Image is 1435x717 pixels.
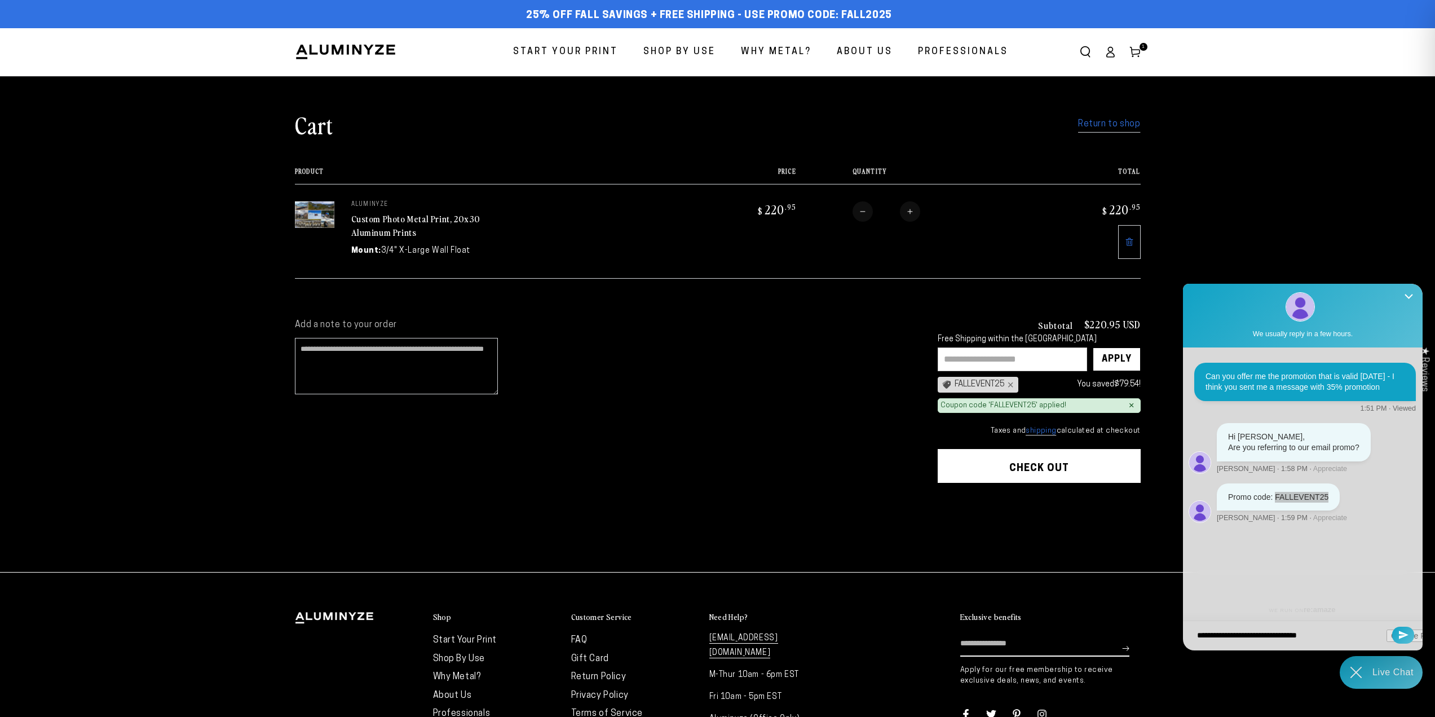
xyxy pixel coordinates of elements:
a: Shop By Use [635,37,724,67]
dt: Mount: [351,245,382,257]
a: Why Metal? [732,37,820,67]
div: Free Shipping within the [GEOGRAPHIC_DATA] [938,335,1141,345]
summary: Exclusive benefits [960,612,1141,623]
a: Return to shop [1078,116,1140,133]
a: [EMAIL_ADDRESS][DOMAIN_NAME] [709,634,778,658]
a: Custom Photo Metal Print, 20x30 Aluminum Prints [351,212,481,239]
th: Price [688,168,796,184]
p: Fri 10am - 5pm EST [709,690,836,704]
span: Start Your Print [513,44,618,60]
a: Shop By Use [433,654,485,663]
a: Professionals [909,37,1017,67]
h3: Subtotal [1038,320,1073,329]
a: FAQ [571,636,588,645]
span: About Us [837,44,893,60]
sup: .95 [1129,202,1141,212]
a: shipping [1026,427,1056,436]
h1: Cart [295,110,333,139]
p: M-Thur 10am - 6pm EST [709,668,836,682]
div: Click to open Judge.me floating reviews tab [1414,338,1435,401]
span: $ [1102,205,1107,217]
iframe: Re:amaze Chat [1183,284,1423,650]
p: $220.95 USD [1084,319,1141,329]
summary: Search our site [1073,39,1098,64]
a: About Us [828,37,901,67]
bdi: 220 [756,201,796,217]
summary: Need Help? [709,612,836,623]
div: Apply [1102,348,1132,371]
button: Close Shoutbox [1398,284,1420,311]
p: aluminyze [351,201,520,208]
a: Remove 20"x30" C Rectangle White Glossy Aluminyzed Photo [1118,225,1141,259]
div: Contact Us Directly [1372,656,1414,689]
img: Aluminyze [295,43,396,60]
a: Why Metal? [433,672,481,681]
span: $79.54 [1114,380,1139,389]
h2: Customer Service [571,612,632,622]
small: Taxes and calculated at checkout [938,425,1141,437]
th: Total [1032,168,1140,184]
h2: Shop [433,612,452,622]
h2: Exclusive benefits [960,612,1022,622]
img: 20"x30" C Rectangle White Glossy Aluminyzed Photo [295,201,334,228]
dd: 3/4" X-Large Wall Float [381,245,470,257]
div: You saved ! [1024,377,1141,392]
div: Coupon code 'FALLEVENT25' applied! [941,401,1066,411]
bdi: 220 [1101,201,1141,217]
iframe: PayPal-paypal [938,505,1141,530]
span: 25% off FALL Savings + Free Shipping - Use Promo Code: FALL2025 [526,10,892,22]
th: Product [295,168,688,184]
a: Privacy Policy [571,691,629,700]
h2: Need Help? [709,612,748,622]
summary: Shop [433,612,560,623]
div: × [1129,401,1134,410]
a: Return Policy [571,672,626,681]
span: 1 [1142,43,1145,51]
p: Apply for our free membership to receive exclusive deals, news, and events. [960,665,1141,685]
span: $ [758,205,763,217]
span: Why Metal? [741,44,811,60]
th: Quantity [796,168,1032,184]
summary: Customer Service [571,612,698,623]
div: Chat widget toggle [1340,656,1423,689]
button: Subscribe [1122,631,1129,665]
a: About Us [433,691,472,700]
span: Shop By Use [643,44,716,60]
sup: .95 [785,202,796,212]
a: Start Your Print [505,37,626,67]
label: Add a note to your order [295,319,915,331]
input: Quantity for Custom Photo Metal Print, 20x30 Aluminum Prints [873,201,900,222]
button: Check out [938,449,1141,483]
a: Gift Card [571,654,609,663]
a: Start Your Print [433,636,497,645]
div: FALLEVENT25 [938,377,1018,393]
span: Professionals [918,44,1008,60]
div: × [1005,380,1014,389]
